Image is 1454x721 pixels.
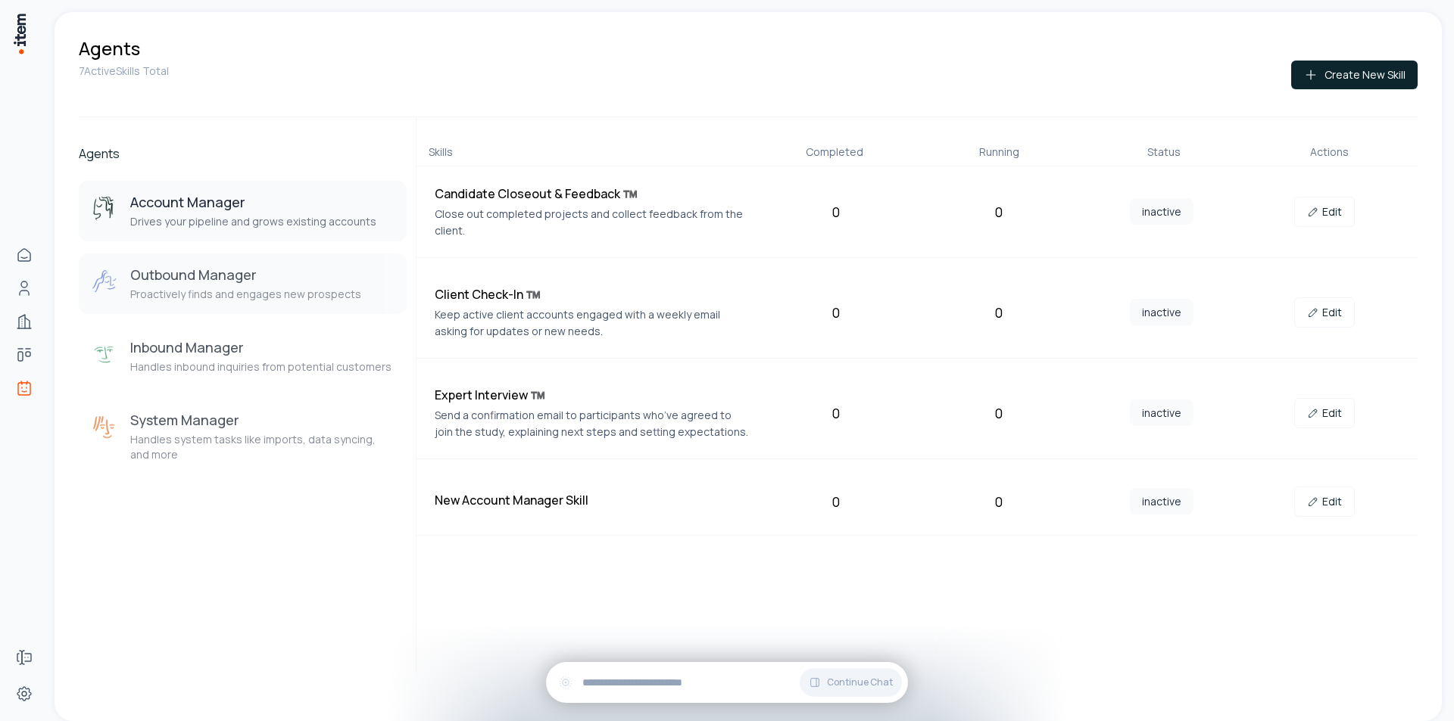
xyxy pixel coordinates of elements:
span: inactive [1130,399,1193,426]
a: Edit [1294,197,1355,227]
div: 0 [760,201,911,222]
div: 0 [923,201,1074,222]
h1: Agents [79,36,140,61]
p: Keep active client accounts engaged with a weekly email asking for updates or new needs. [435,306,748,340]
div: Completed [758,145,911,160]
h2: Agents [79,145,407,163]
p: 7 Active Skills Total [79,64,169,79]
h4: New Account Manager Skill [435,491,748,509]
div: Continue Chat [546,662,908,703]
p: Handles inbound inquiries from potential customers [130,359,392,374]
span: Continue Chat [827,676,893,688]
a: Forms [9,642,39,673]
div: 0 [760,302,911,323]
div: Skills [429,145,746,160]
a: Edit [1294,297,1355,328]
div: 0 [923,302,1074,323]
h3: Outbound Manager [130,266,361,284]
p: Send a confirmation email to participants who’ve agreed to join the study, explaining next steps ... [435,407,748,440]
span: inactive [1130,198,1193,225]
img: Outbound Manager [91,269,118,296]
div: Running [923,145,1076,160]
img: Inbound Manager [91,341,118,368]
div: Status [1088,145,1241,160]
a: Home [9,240,39,270]
a: People [9,273,39,303]
a: Edit [1294,398,1355,428]
div: Actions [1253,145,1406,160]
a: Agents [9,373,39,403]
h4: Client Check-In ™️ [435,285,748,303]
p: Proactively finds and engages new prospects [130,287,361,302]
h3: Account Manager [130,193,376,211]
button: Continue Chat [800,668,902,697]
a: Edit [1294,486,1355,517]
h3: System Manager [130,411,395,429]
img: Item Brain Logo [12,12,27,55]
h3: Inbound Manager [130,338,392,356]
p: Close out completed projects and collect feedback from the client. [435,206,748,239]
div: 0 [923,491,1074,512]
div: 0 [760,402,911,424]
h4: Expert Interview ™️ [435,386,748,404]
p: Handles system tasks like imports, data syncing, and more [130,432,395,462]
button: Inbound ManagerInbound ManagerHandles inbound inquiries from potential customers [79,326,407,387]
div: 0 [760,491,911,512]
a: Settings [9,679,39,709]
button: Account ManagerAccount ManagerDrives your pipeline and grows existing accounts [79,181,407,241]
h4: Candidate Closeout & Feedback ™️ [435,185,748,203]
p: Drives your pipeline and grows existing accounts [130,214,376,229]
button: Create New Skill [1291,61,1418,89]
img: System Manager [91,414,118,441]
span: inactive [1130,488,1193,514]
div: 0 [923,402,1074,424]
button: Outbound ManagerOutbound ManagerProactively finds and engages new prospects [79,253,407,314]
button: System ManagerSystem ManagerHandles system tasks like imports, data syncing, and more [79,399,407,474]
img: Account Manager [91,196,118,223]
a: Deals [9,340,39,370]
span: inactive [1130,299,1193,325]
a: Companies [9,306,39,337]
